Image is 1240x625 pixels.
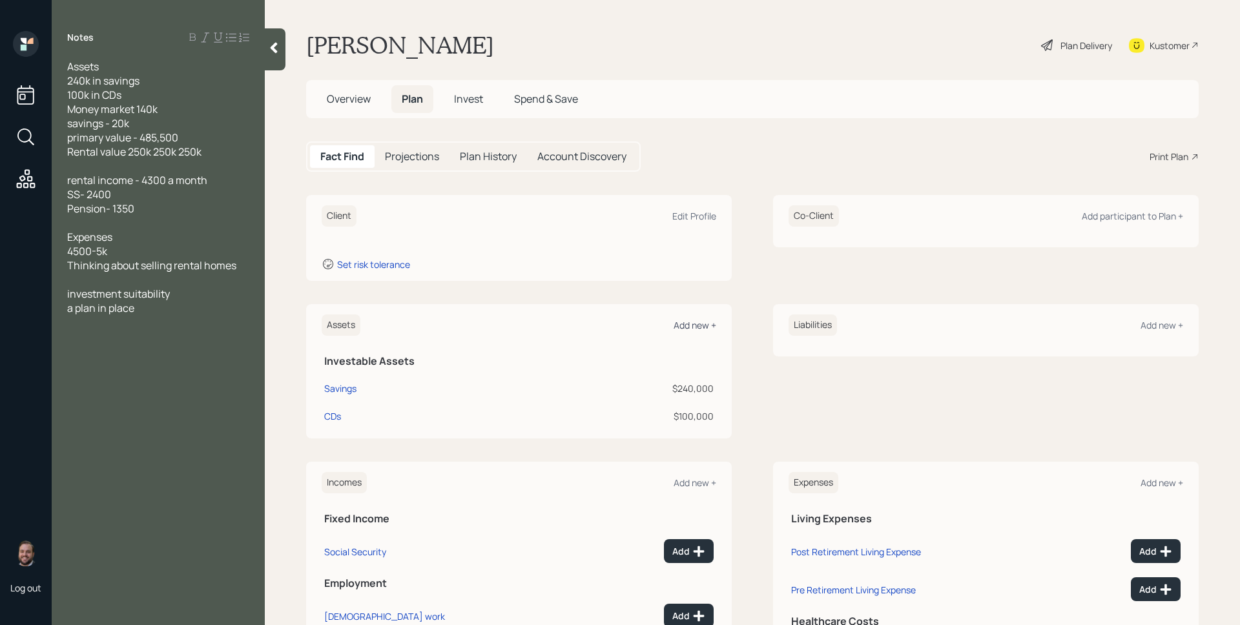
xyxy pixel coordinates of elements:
h5: Plan History [460,150,517,163]
span: Expenses 4500-5k Thinking about selling rental homes [67,230,236,272]
h6: Expenses [789,472,838,493]
button: Add [1131,577,1181,601]
div: Log out [10,582,41,594]
h5: Projections [385,150,439,163]
h5: Fixed Income [324,513,714,525]
div: Add [1139,583,1172,596]
div: Plan Delivery [1060,39,1112,52]
div: Edit Profile [672,210,716,222]
div: Social Security [324,546,386,558]
div: [DEMOGRAPHIC_DATA] work [324,610,445,622]
div: Savings [324,382,356,395]
h6: Assets [322,314,360,336]
div: CDs [324,409,341,423]
span: Invest [454,92,483,106]
h5: Living Expenses [791,513,1181,525]
div: Add [672,545,705,558]
h6: Liabilities [789,314,837,336]
h1: [PERSON_NAME] [306,31,494,59]
span: Overview [327,92,371,106]
h6: Co-Client [789,205,839,227]
h5: Fact Find [320,150,364,163]
span: Assets 240k in savings 100k in CDs Money market 140k savings - 20k primary value - 485,500 Rental... [67,59,201,159]
button: Add [1131,539,1181,563]
div: Add new + [1141,319,1183,331]
div: $240,000 [501,382,714,395]
label: Notes [67,31,94,44]
div: Add [1139,545,1172,558]
div: Add new + [674,476,716,489]
img: james-distasi-headshot.png [13,540,39,566]
h6: Incomes [322,472,367,493]
span: Plan [402,92,423,106]
div: Pre Retirement Living Expense [791,584,916,596]
span: rental income - 4300 a month SS- 2400 Pension- 1350 [67,173,207,216]
h5: Employment [324,577,714,589]
div: Kustomer [1150,39,1190,52]
div: Add new + [674,319,716,331]
h5: Account Discovery [537,150,626,163]
button: Add [664,539,714,563]
h6: Client [322,205,356,227]
div: $100,000 [501,409,714,423]
div: Add new + [1141,476,1183,489]
div: Add [672,610,705,622]
div: Set risk tolerance [337,258,410,271]
span: investment suitability a plan in place [67,287,170,315]
div: Add participant to Plan + [1082,210,1183,222]
span: Spend & Save [514,92,578,106]
div: Post Retirement Living Expense [791,546,921,558]
h5: Investable Assets [324,355,714,367]
div: Print Plan [1150,150,1188,163]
